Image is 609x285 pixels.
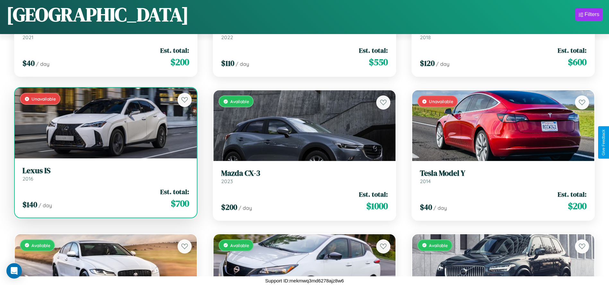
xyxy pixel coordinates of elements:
span: / day [239,205,252,211]
p: Support ID: mekmwq3md6278ajz8w6 [265,276,344,285]
span: / day [433,205,447,211]
div: Give Feedback [601,129,606,156]
span: / day [39,202,52,209]
span: Available [230,99,249,104]
a: Lexus IS2016 [22,166,189,182]
div: Open Intercom Messenger [6,263,22,279]
span: Available [31,243,50,248]
span: Unavailable [429,99,453,104]
span: $ 110 [221,58,234,68]
div: Filters [585,11,599,18]
h3: Tesla Model Y [420,169,587,178]
span: / day [436,61,449,67]
span: 2014 [420,178,431,184]
span: Unavailable [31,96,56,102]
h1: [GEOGRAPHIC_DATA] [6,1,189,28]
span: Est. total: [359,190,388,199]
span: / day [236,61,249,67]
span: / day [36,61,49,67]
span: 2018 [420,34,431,40]
span: Est. total: [359,46,388,55]
a: Tesla Model Y2014 [420,169,587,184]
span: Available [230,243,249,248]
span: Est. total: [558,46,587,55]
span: $ 40 [22,58,35,68]
span: 2021 [22,34,33,40]
span: Available [429,243,448,248]
span: 2023 [221,178,233,184]
span: $ 600 [568,56,587,68]
button: Filters [575,8,603,21]
span: $ 40 [420,202,432,212]
span: Est. total: [160,187,189,196]
span: $ 140 [22,199,37,210]
span: 2022 [221,34,233,40]
a: Mazda CX-32023 [221,169,388,184]
span: $ 200 [221,202,237,212]
h3: Mazda CX-3 [221,169,388,178]
span: $ 120 [420,58,435,68]
span: $ 700 [171,197,189,210]
h3: Lexus IS [22,166,189,175]
span: Est. total: [558,190,587,199]
span: Est. total: [160,46,189,55]
span: $ 200 [568,200,587,212]
span: $ 200 [170,56,189,68]
span: $ 1000 [366,200,388,212]
span: $ 550 [369,56,388,68]
span: 2016 [22,175,33,182]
